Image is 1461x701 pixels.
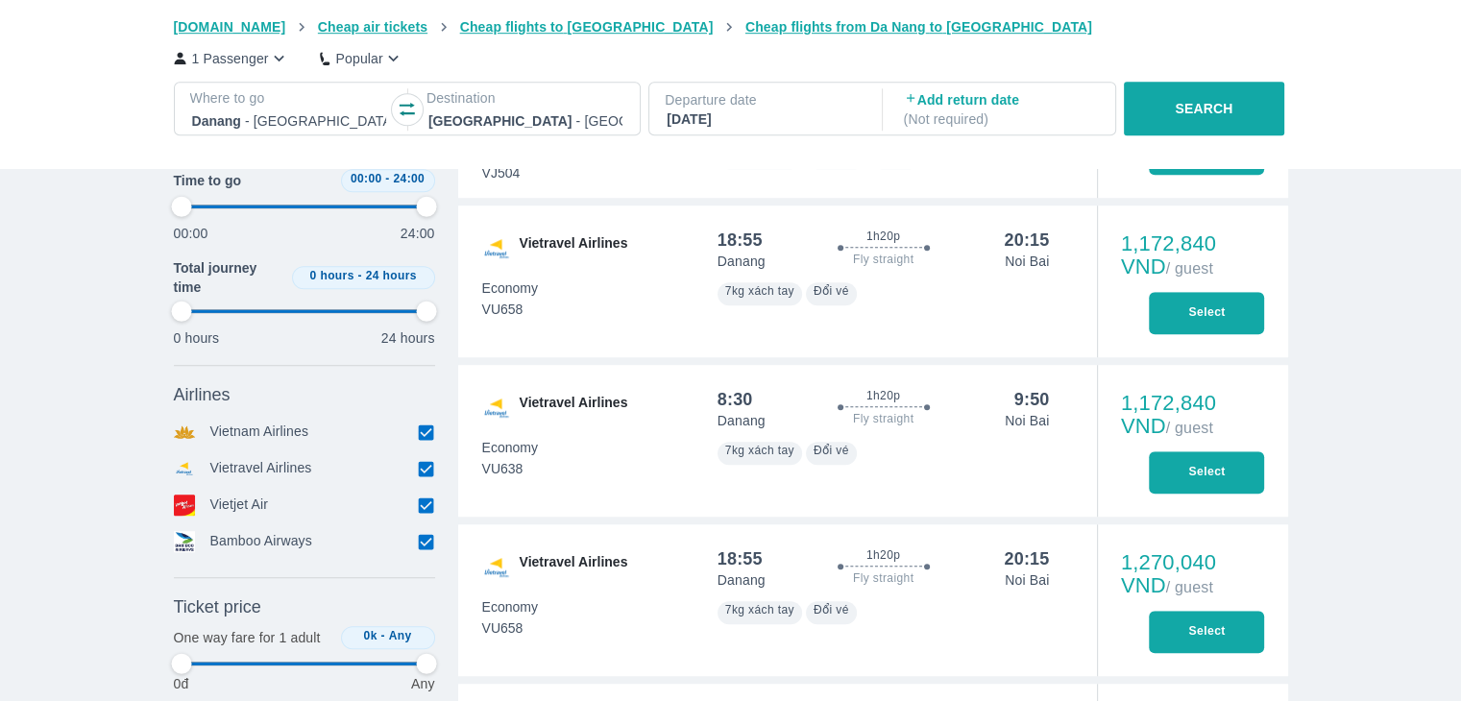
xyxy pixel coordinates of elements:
[930,19,942,35] font: to
[482,599,538,615] font: Economy
[393,173,425,186] font: 24:00
[411,677,435,692] font: Any
[866,548,900,562] font: 1h20p
[908,111,984,127] font: Not required
[401,227,435,242] font: 24:00
[460,19,564,35] font: Cheap flights to
[1005,572,1049,588] font: Noi Bai
[482,163,593,182] span: VJ504
[866,230,900,243] font: 1h20p
[482,280,538,296] font: Economy
[718,254,766,269] font: Danang
[1005,254,1049,269] font: Noi Bai
[1124,82,1284,135] button: SEARCH
[1166,579,1213,595] font: / guest
[210,497,269,513] font: Vietjet Air
[310,270,354,283] font: 0 hours
[870,19,926,35] font: Da Nang
[1014,390,1050,409] font: 9:50
[1175,101,1232,116] font: SEARCH
[482,440,538,455] font: Economy
[917,92,1019,108] font: Add return date
[174,386,231,405] font: Airlines
[718,549,763,568] font: 18:55
[389,630,412,643] font: Any
[190,90,265,106] font: Where to go
[351,173,382,186] font: 00:00
[1149,292,1264,334] button: Select
[210,461,312,476] font: Vietravel Airlines
[482,461,524,476] font: VU638
[318,19,427,35] font: Cheap air tickets
[174,227,208,242] font: 00:00
[1121,231,1216,278] font: 1,172,840 VND
[1188,305,1225,319] font: Select
[904,111,909,127] font: (
[174,48,289,68] button: 1 Passenger
[192,51,269,66] font: 1 Passenger
[481,233,512,264] img: VU
[1188,624,1225,638] font: Select
[725,444,794,457] span: 7kg xách tay
[667,111,711,127] font: [DATE]
[174,631,321,646] font: One way fare for 1 adult
[381,331,435,347] font: 24 hours
[866,389,900,402] font: 1h20p
[1121,391,1216,438] font: 1,172,840 VND
[426,90,496,106] font: Destination
[380,630,384,643] font: -
[174,17,1288,36] nav: breadcrumb
[814,603,849,616] span: Đổi vé
[320,48,403,68] button: Popular
[174,598,261,617] font: Ticket price
[481,552,512,583] img: VU
[568,19,714,35] font: [GEOGRAPHIC_DATA]
[1004,230,1049,250] font: 20:15
[1166,420,1213,436] font: / guest
[1166,260,1213,277] font: / guest
[665,92,757,108] font: Departure date
[364,630,377,643] font: 0k
[946,19,1092,35] font: [GEOGRAPHIC_DATA]
[718,572,766,588] font: Danang
[174,677,189,692] font: 0đ
[174,261,257,296] font: Total journey time
[1005,413,1049,428] font: Noi Bai
[210,424,309,440] font: Vietnam Airlines
[174,19,286,35] font: [DOMAIN_NAME]
[174,174,242,189] font: Time to go
[520,395,628,410] font: Vietravel Airlines
[336,51,383,66] font: Popular
[366,270,417,283] font: 24 hours
[1149,611,1264,653] button: Select
[718,230,763,250] font: 18:55
[745,19,866,35] font: Cheap flights from
[210,534,312,549] font: Bamboo Airways
[1004,549,1049,568] font: 20:15
[814,284,849,298] span: Đổi vé
[1149,451,1264,494] button: Select
[174,331,220,347] font: 0 hours
[385,173,389,186] font: -
[718,413,766,428] font: Danang
[482,302,524,317] font: VU658
[481,393,512,423] img: VU
[725,284,794,298] span: 7kg xách tay
[725,603,794,616] span: 7kg xách tay
[984,111,988,127] font: )
[718,390,753,409] font: 8:30
[482,620,524,636] font: VU658
[1188,465,1225,478] font: Select
[814,444,849,457] span: Đổi vé
[520,235,628,251] font: Vietravel Airlines
[357,270,361,283] font: -
[1121,550,1216,597] font: 1,270,040 VND
[520,554,628,569] font: Vietravel Airlines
